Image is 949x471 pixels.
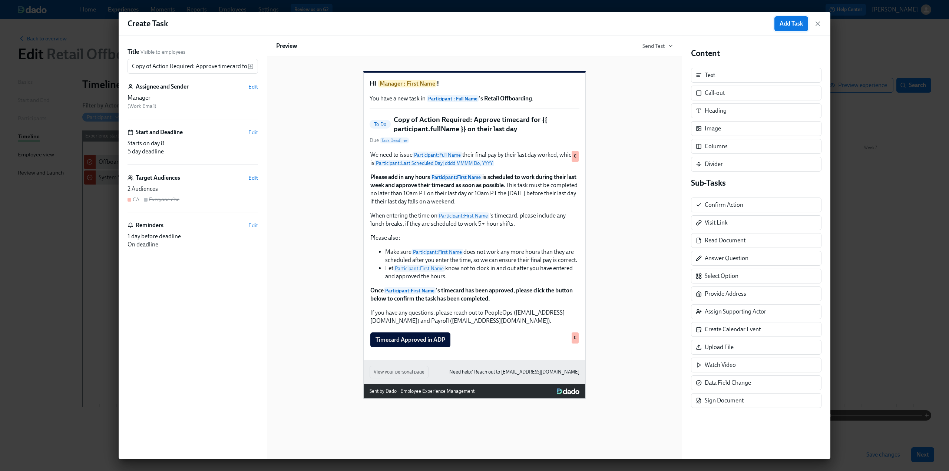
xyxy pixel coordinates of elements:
[705,343,734,351] div: Upload File
[370,79,579,89] h1: Hi !
[705,160,723,168] div: Divider
[705,236,745,245] div: Read Document
[691,393,821,408] div: Sign Document
[128,148,164,155] span: 5 day deadline
[370,150,579,326] div: We need to issueParticipant:Full Nametheir final pay by their last day worked, which isParticipan...
[691,233,821,248] div: Read Document
[691,86,821,100] div: Call-out
[705,142,728,150] div: Columns
[370,137,409,144] span: Due
[133,196,139,203] div: CA
[276,42,297,50] h6: Preview
[705,125,721,133] div: Image
[705,201,743,209] div: Confirm Action
[691,198,821,212] div: Confirm Action
[248,129,258,136] button: Edit
[705,379,751,387] div: Data Field Change
[427,95,479,102] span: Participant : Full Name
[370,332,579,348] div: Timecard Approved in ADPC
[128,94,258,102] div: Manager
[691,178,821,189] h4: Sub-Tasks
[705,325,761,334] div: Create Calendar Event
[370,94,579,103] p: You have a new task in .
[128,83,258,119] div: Assignee and SenderEditManager (Work Email)
[705,290,746,298] div: Provide Address
[705,272,738,280] div: Select Option
[705,71,715,79] div: Text
[370,366,429,378] button: View your personal page
[128,48,139,56] label: Title
[248,63,254,69] svg: Insert text variable
[136,128,183,136] h6: Start and Deadline
[705,254,748,262] div: Answer Question
[691,304,821,319] div: Assign Supporting Actor
[140,49,185,56] span: Visible to employees
[128,128,258,165] div: Start and DeadlineEditStarts on day 85 day deadline
[691,157,821,172] div: Divider
[370,122,391,127] span: To Do
[691,215,821,230] div: Visit Link
[128,185,258,193] div: 2 Audiences
[136,221,163,229] h6: Reminders
[691,139,821,154] div: Columns
[136,83,189,91] h6: Assignee and Sender
[705,308,766,316] div: Assign Supporting Actor
[691,286,821,301] div: Provide Address
[248,83,258,90] button: Edit
[380,137,409,143] span: Task Deadline
[449,368,579,376] a: Need help? Reach out to [EMAIL_ADDRESS][DOMAIN_NAME]
[248,174,258,182] button: Edit
[691,322,821,337] div: Create Calendar Event
[691,251,821,266] div: Answer Question
[691,68,821,83] div: Text
[394,115,579,134] h5: Copy of Action Required: Approve timecard for {{ participant.fullName }} on their last day
[572,151,579,162] div: Used by CA audience
[128,221,258,249] div: RemindersEdit1 day before deadlineOn deadline
[374,368,424,376] span: View your personal page
[691,103,821,118] div: Heading
[691,269,821,283] div: Select Option
[572,332,579,344] div: Used by CA audience
[705,89,725,97] div: Call-out
[370,387,474,395] div: Sent by Dado - Employee Experience Management
[705,361,736,369] div: Watch Video
[691,121,821,136] div: Image
[427,95,532,102] strong: 's Retail Offboarding
[557,388,579,394] img: Dado
[705,107,727,115] div: Heading
[705,397,744,405] div: Sign Document
[248,222,258,229] button: Edit
[705,219,728,227] div: Visit Link
[642,42,673,50] button: Send Test
[378,80,437,87] span: Manager : First Name
[780,20,803,27] span: Add Task
[149,196,179,203] div: Everyone else
[691,375,821,390] div: Data Field Change
[774,16,808,31] button: Add Task
[128,139,258,147] div: Starts on day 8
[128,232,258,241] div: 1 day before deadline
[691,48,821,59] h4: Content
[136,174,180,182] h6: Target Audiences
[691,358,821,372] div: Watch Video
[691,340,821,355] div: Upload File
[128,241,258,249] div: On deadline
[128,103,156,109] span: ( Work Email )
[128,174,258,212] div: Target AudiencesEdit2 AudiencesCAEveryone else
[128,18,168,29] h1: Create Task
